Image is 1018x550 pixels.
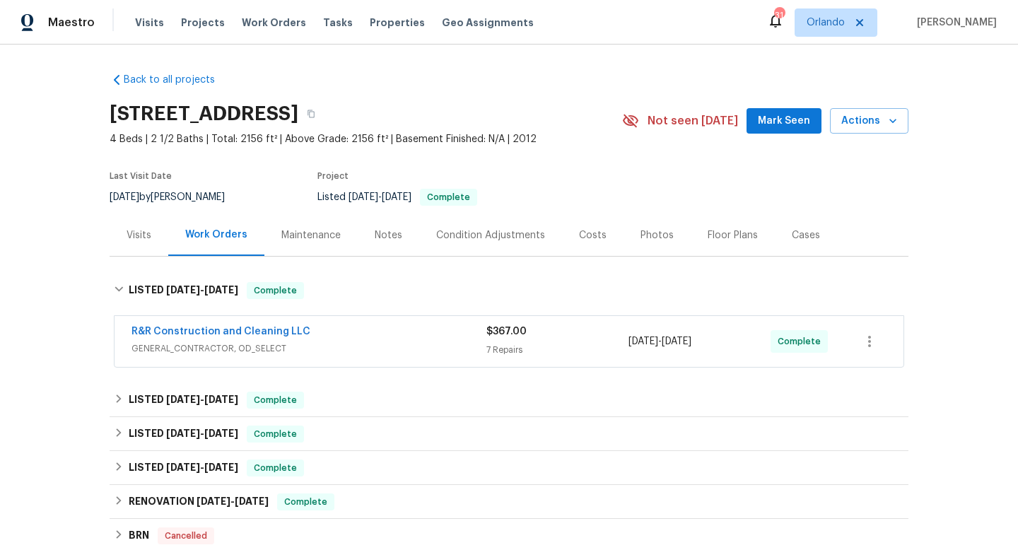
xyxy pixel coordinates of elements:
[911,16,997,30] span: [PERSON_NAME]
[129,392,238,409] h6: LISTED
[129,426,238,443] h6: LISTED
[758,112,810,130] span: Mark Seen
[841,112,897,130] span: Actions
[442,16,534,30] span: Geo Assignments
[127,228,151,242] div: Visits
[436,228,545,242] div: Condition Adjustments
[131,327,310,337] a: R&R Construction and Cleaning LLC
[110,192,139,202] span: [DATE]
[375,228,402,242] div: Notes
[110,485,908,519] div: RENOVATION [DATE]-[DATE]Complete
[129,282,238,299] h6: LISTED
[166,462,200,472] span: [DATE]
[640,228,674,242] div: Photos
[830,108,908,134] button: Actions
[747,108,821,134] button: Mark Seen
[110,417,908,451] div: LISTED [DATE]-[DATE]Complete
[110,132,622,146] span: 4 Beds | 2 1/2 Baths | Total: 2156 ft² | Above Grade: 2156 ft² | Basement Finished: N/A | 2012
[159,529,213,543] span: Cancelled
[349,192,378,202] span: [DATE]
[185,228,247,242] div: Work Orders
[317,192,477,202] span: Listed
[110,107,298,121] h2: [STREET_ADDRESS]
[135,16,164,30] span: Visits
[166,394,200,404] span: [DATE]
[628,337,658,346] span: [DATE]
[349,192,411,202] span: -
[110,451,908,485] div: LISTED [DATE]-[DATE]Complete
[166,285,238,295] span: -
[129,460,238,476] h6: LISTED
[110,172,172,180] span: Last Visit Date
[648,114,738,128] span: Not seen [DATE]
[662,337,691,346] span: [DATE]
[166,428,238,438] span: -
[317,172,349,180] span: Project
[166,462,238,472] span: -
[248,283,303,298] span: Complete
[248,393,303,407] span: Complete
[204,428,238,438] span: [DATE]
[110,383,908,417] div: LISTED [DATE]-[DATE]Complete
[48,16,95,30] span: Maestro
[778,334,826,349] span: Complete
[129,527,149,544] h6: BRN
[486,343,628,357] div: 7 Repairs
[166,394,238,404] span: -
[197,496,230,506] span: [DATE]
[323,18,353,28] span: Tasks
[129,493,269,510] h6: RENOVATION
[382,192,411,202] span: [DATE]
[166,428,200,438] span: [DATE]
[204,285,238,295] span: [DATE]
[370,16,425,30] span: Properties
[181,16,225,30] span: Projects
[628,334,691,349] span: -
[708,228,758,242] div: Floor Plans
[166,285,200,295] span: [DATE]
[248,427,303,441] span: Complete
[204,462,238,472] span: [DATE]
[298,101,324,127] button: Copy Address
[279,495,333,509] span: Complete
[486,327,527,337] span: $367.00
[242,16,306,30] span: Work Orders
[110,189,242,206] div: by [PERSON_NAME]
[807,16,845,30] span: Orlando
[204,394,238,404] span: [DATE]
[579,228,607,242] div: Costs
[421,193,476,201] span: Complete
[197,496,269,506] span: -
[248,461,303,475] span: Complete
[281,228,341,242] div: Maintenance
[110,268,908,313] div: LISTED [DATE]-[DATE]Complete
[131,341,486,356] span: GENERAL_CONTRACTOR, OD_SELECT
[235,496,269,506] span: [DATE]
[110,73,245,87] a: Back to all projects
[774,8,784,23] div: 31
[792,228,820,242] div: Cases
